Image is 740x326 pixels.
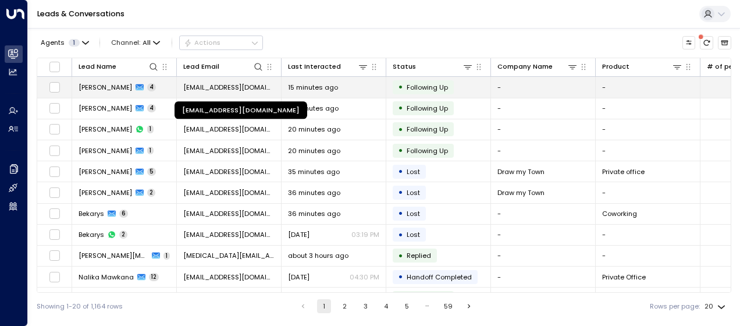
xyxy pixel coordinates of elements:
span: 1 [69,39,80,47]
div: • [398,290,403,306]
span: Yesterday [288,272,309,282]
span: benpoultney83@gmail.com [183,188,275,197]
span: 36 minutes ago [288,209,340,218]
td: - [491,288,596,308]
nav: pagination navigation [296,299,476,313]
span: 4 [147,104,156,112]
span: Draw my Town [497,167,545,176]
td: - [596,288,700,308]
span: Draw my Town [497,188,545,197]
td: - [491,225,596,245]
span: Channel: [108,36,164,49]
span: 2 [147,189,155,197]
td: - [491,246,596,266]
span: 1 [147,125,154,133]
span: Toggle select row [49,102,61,114]
div: Product [602,61,629,72]
span: Lost [407,230,420,239]
div: • [398,269,403,285]
span: Following Up [407,125,448,134]
span: Joe Tao [79,251,148,260]
span: 18 minutes ago [288,104,339,113]
div: Lead Email [183,61,219,72]
span: Sam Barlow [79,83,132,92]
span: benpoultney83@gmail.com [183,167,275,176]
span: 20 minutes ago [288,125,340,134]
a: Leads & Conversations [37,9,124,19]
td: - [491,98,596,119]
span: 15 minutes ago [288,83,338,92]
p: 04:30 PM [350,272,379,282]
button: page 1 [317,299,331,313]
span: 2 [119,231,127,239]
span: Ben Poultney [79,167,132,176]
span: Toggle select row [49,292,61,304]
div: Actions [184,38,220,47]
span: beka.alimov2000@gmail.com [183,209,275,218]
p: 03:19 PM [351,230,379,239]
td: - [491,204,596,224]
span: 35 minutes ago [288,167,340,176]
div: • [398,248,403,264]
div: • [398,164,403,179]
td: - [596,140,700,161]
div: • [398,79,403,95]
button: Go to page 3 [358,299,372,313]
span: Toggle select row [49,208,61,219]
td: - [491,140,596,161]
div: Last Interacted [288,61,368,72]
td: - [596,182,700,203]
div: Lead Email [183,61,264,72]
label: Rows per page: [650,302,700,311]
span: beka.alimov2000@gmail.com [183,230,275,239]
div: Showing 1-20 of 1,164 rows [37,302,123,311]
button: Customize [682,36,696,49]
div: • [398,227,403,243]
td: - [491,77,596,97]
div: Company Name [497,61,578,72]
span: kellisjones@yahoo.co.uk [183,125,275,134]
button: Go to page 5 [400,299,414,313]
span: Following Up [407,104,448,113]
button: Go to page 59 [442,299,456,313]
span: Jon Hawkins [79,104,132,113]
span: Coworking [602,209,637,218]
span: Following Up [407,146,448,155]
button: Go to page 4 [379,299,393,313]
span: 1 [147,147,154,155]
span: 4 [147,83,156,91]
td: - [596,98,700,119]
span: There are new threads available. Refresh the grid to view the latest updates. [700,36,713,49]
td: - [596,77,700,97]
span: 5 [147,168,156,176]
div: • [398,100,403,116]
span: Toggle select row [49,81,61,93]
div: Status [393,61,473,72]
span: Agents [41,40,65,46]
span: Toggle select row [49,187,61,199]
div: … [421,299,435,313]
button: Go to next page [462,299,476,313]
span: Ben Poultney [79,188,132,197]
div: Lead Name [79,61,159,72]
div: Lead Name [79,61,116,72]
span: All [143,39,151,47]
span: Toggle select row [49,145,61,157]
span: 6 [119,210,128,218]
span: tao.jojo@gmail.com [183,251,275,260]
span: Toggle select row [49,271,61,283]
span: Replied [407,251,431,260]
span: Lost [407,188,420,197]
span: Toggle select row [49,250,61,261]
div: Last Interacted [288,61,341,72]
span: Kara Ellis-Jones [79,125,132,134]
span: 1 [163,252,170,260]
span: 36 minutes ago [288,188,340,197]
span: about 3 hours ago [288,251,348,260]
span: Toggle select row [49,166,61,178]
div: Product [602,61,682,72]
span: kellisjones@yahoo.co.uk [183,146,275,155]
td: - [596,225,700,245]
span: Kara Ellis-Jones [79,146,132,155]
span: Private office [602,167,645,176]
